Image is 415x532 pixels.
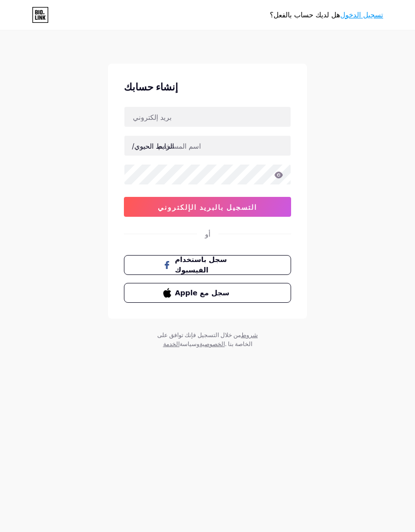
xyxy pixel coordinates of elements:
font: سجل مع Apple [175,289,230,297]
a: الخصوصية [200,340,225,348]
font: إنشاء حسابك [124,81,178,93]
font: الرابط الحيوي/ [132,142,174,150]
button: التسجيل بالبريد الإلكتروني [124,197,291,217]
font: من خلال التسجيل فإنك توافق على [157,331,241,339]
button: سجل مع Apple [124,283,291,303]
font: هل لديك حساب بالفعل؟ [270,11,340,19]
font: وسياسة [180,340,200,348]
font: التسجيل بالبريد الإلكتروني [158,203,257,211]
a: تسجيل الدخول [340,11,383,19]
font: سجل باستخدام الفيسبوك [175,256,227,274]
button: سجل باستخدام الفيسبوك [124,255,291,275]
font: أو [205,230,210,238]
input: اسم المستخدم [124,136,291,156]
input: بريد إلكتروني [124,107,291,127]
font: الخاصة بنا . [225,340,252,348]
